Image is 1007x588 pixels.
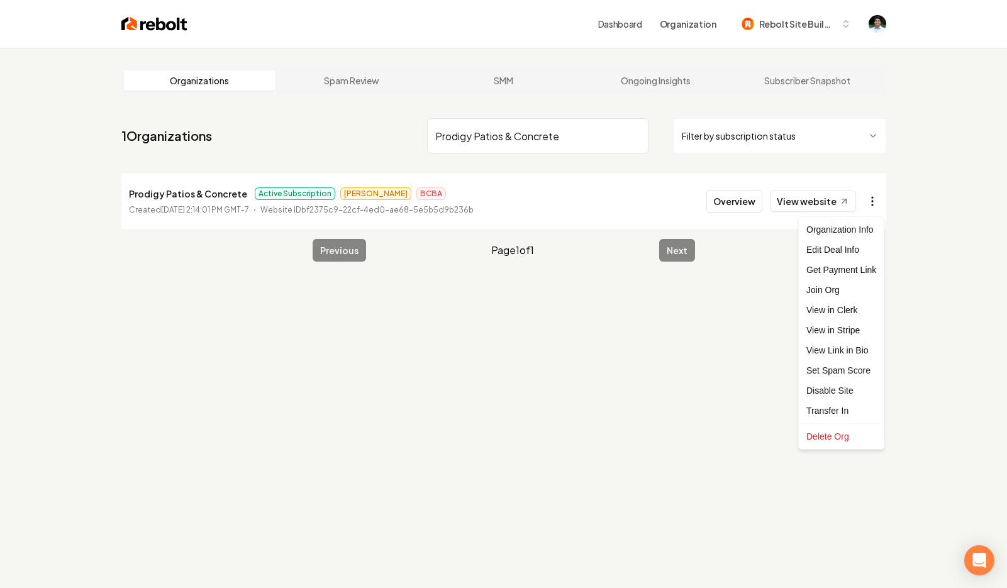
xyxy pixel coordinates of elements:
[801,401,881,421] div: Transfer In
[801,380,881,401] div: Disable Site
[801,340,881,360] a: View Link in Bio
[801,240,881,260] div: Edit Deal Info
[801,426,881,447] div: Delete Org
[801,360,881,380] div: Set Spam Score
[801,280,881,300] div: Join Org
[801,260,881,280] div: Get Payment Link
[801,320,881,340] a: View in Stripe
[801,219,881,240] div: Organization Info
[801,300,881,320] a: View in Clerk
